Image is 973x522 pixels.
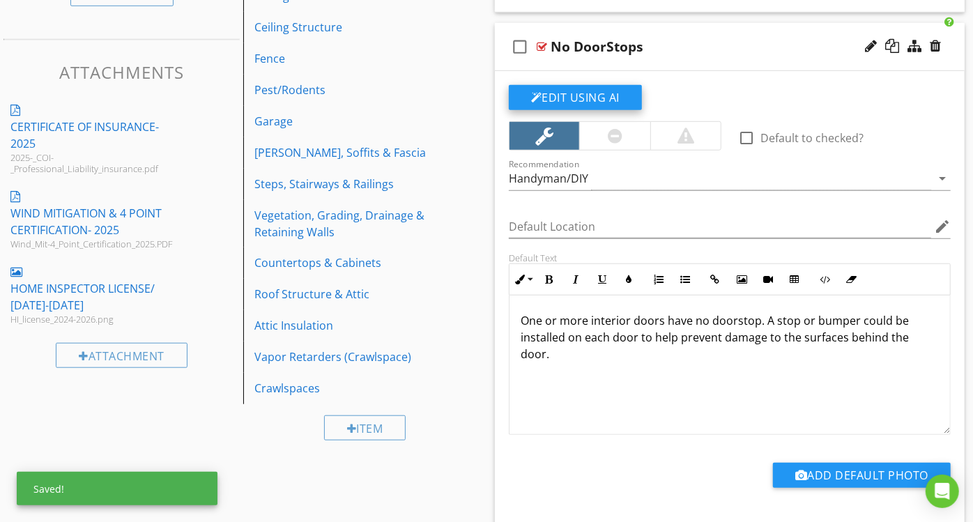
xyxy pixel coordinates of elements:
button: Bold (Ctrl+B) [536,266,562,293]
div: Attic Insulation [254,317,427,334]
button: Inline Style [510,266,536,293]
i: arrow_drop_down [934,170,951,187]
div: Certificate of Insurance- 2025 [10,118,184,152]
div: Garage [254,113,427,130]
div: No DoorStops [551,38,643,55]
div: Pest/Rodents [254,82,427,98]
input: Default Location [509,215,931,238]
div: Vegetation, Grading, Drainage & Retaining Walls [254,207,427,240]
button: Add Default Photo [773,463,951,488]
div: Wind Mitigation & 4 Point Certification- 2025 [10,205,184,238]
div: 2025-_COI-_Professional_Liability_insurance.pdf [10,152,184,174]
div: Ceiling Structure [254,19,427,36]
a: Home Inspector License/ [DATE]-[DATE] HI_license_2024-2026.png [3,256,243,332]
div: Home Inspector License/ [DATE]-[DATE] [10,280,184,314]
p: One or more interior doors have no doorstop. A stop or bumper could be installed on each door to ... [521,312,939,362]
button: Edit Using AI [509,85,642,110]
a: Wind Mitigation & 4 Point Certification- 2025 Wind_Mit-4_Point_Certification_2025.PDF [3,181,243,256]
div: Vapor Retarders (Crawlspace) [254,348,427,365]
button: Italic (Ctrl+I) [562,266,589,293]
div: [PERSON_NAME], Soffits & Fascia [254,144,427,161]
i: check_box_outline_blank [509,30,531,63]
i: edit [934,218,951,235]
div: Wind_Mit-4_Point_Certification_2025.PDF [10,238,184,250]
div: Roof Structure & Attic [254,286,427,302]
div: Default Text [509,252,951,263]
div: Crawlspaces [254,380,427,397]
div: Item [324,415,406,440]
a: Certificate of Insurance- 2025 2025-_COI-_Professional_Liability_insurance.pdf [3,95,243,181]
div: Steps, Stairways & Railings [254,176,427,192]
div: HI_license_2024-2026.png [10,314,184,325]
div: Attachment [56,343,187,368]
div: Saved! [17,472,217,505]
div: Countertops & Cabinets [254,254,427,271]
div: Open Intercom Messenger [926,475,959,508]
div: Fence [254,50,427,67]
button: Ordered List [645,266,672,293]
label: Default to checked? [760,131,864,145]
div: Handyman/DIY [509,172,588,185]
